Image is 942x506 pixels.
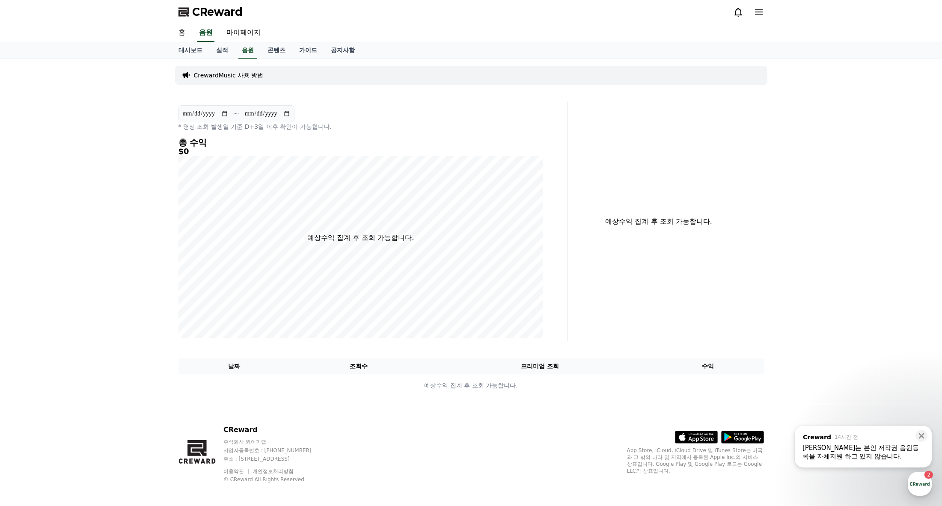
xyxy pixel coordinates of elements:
[220,24,267,42] a: 마이페이지
[223,476,328,483] p: © CReward All Rights Reserved.
[290,358,427,374] th: 조회수
[428,358,652,374] th: 프리미엄 조회
[238,42,257,59] a: 음원
[652,358,764,374] th: 수익
[192,5,243,19] span: CReward
[324,42,362,59] a: 공지사항
[574,216,743,227] p: 예상수익 집계 후 조회 가능합니다.
[178,147,543,156] h5: $0
[178,5,243,19] a: CReward
[223,456,328,462] p: 주소 : [STREET_ADDRESS]
[307,233,414,243] p: 예상수익 집계 후 조회 가능합니다.
[234,109,239,119] p: ~
[172,24,192,42] a: 홈
[292,42,324,59] a: 가이드
[261,42,292,59] a: 콘텐츠
[178,138,543,147] h4: 총 수익
[194,71,264,80] a: CrewardMusic 사용 방법
[223,425,328,435] p: CReward
[179,381,764,390] p: 예상수익 집계 후 조회 가능합니다.
[627,447,764,474] p: App Store, iCloud, iCloud Drive 및 iTunes Store는 미국과 그 밖의 나라 및 지역에서 등록된 Apple Inc.의 서비스 상표입니다. Goo...
[253,468,294,474] a: 개인정보처리방침
[178,358,290,374] th: 날짜
[223,447,328,454] p: 사업자등록번호 : [PHONE_NUMBER]
[223,468,250,474] a: 이용약관
[209,42,235,59] a: 실적
[172,42,209,59] a: 대시보드
[197,24,214,42] a: 음원
[178,122,543,131] p: * 영상 조회 발생일 기준 D+3일 이후 확인이 가능합니다.
[223,438,328,445] p: 주식회사 와이피랩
